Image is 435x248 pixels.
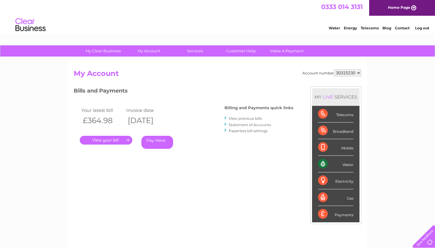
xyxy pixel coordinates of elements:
[318,172,353,189] div: Electricity
[224,106,293,110] h4: Billing and Payments quick links
[318,206,353,222] div: Payments
[312,88,359,106] div: MY SERVICES
[80,114,125,127] th: £364.98
[262,45,312,57] a: Make A Payment
[344,26,357,30] a: Energy
[318,189,353,206] div: Gas
[229,116,262,121] a: View previous bills
[74,69,361,81] h2: My Account
[80,106,125,114] td: Your latest bill
[80,136,132,145] a: .
[415,26,429,30] a: Log out
[170,45,220,57] a: Services
[124,45,174,57] a: My Account
[322,94,334,100] div: LIVE
[382,26,391,30] a: Blog
[321,3,363,11] a: 0333 014 3131
[302,69,361,77] div: Account number
[395,26,410,30] a: Contact
[318,106,353,122] div: Telecoms
[229,122,271,127] a: Statement of Accounts
[229,129,268,133] a: Paperless bill settings
[125,114,170,127] th: [DATE]
[318,122,353,139] div: Broadband
[125,106,170,114] td: Invoice date
[141,136,173,149] a: Pay Here
[75,3,361,29] div: Clear Business is a trading name of Verastar Limited (registered in [GEOGRAPHIC_DATA] No. 3667643...
[74,86,293,97] h3: Bills and Payments
[361,26,379,30] a: Telecoms
[318,156,353,172] div: Water
[78,45,128,57] a: My Clear Business
[15,16,46,34] img: logo.png
[318,139,353,156] div: Mobile
[216,45,266,57] a: Customer Help
[329,26,340,30] a: Water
